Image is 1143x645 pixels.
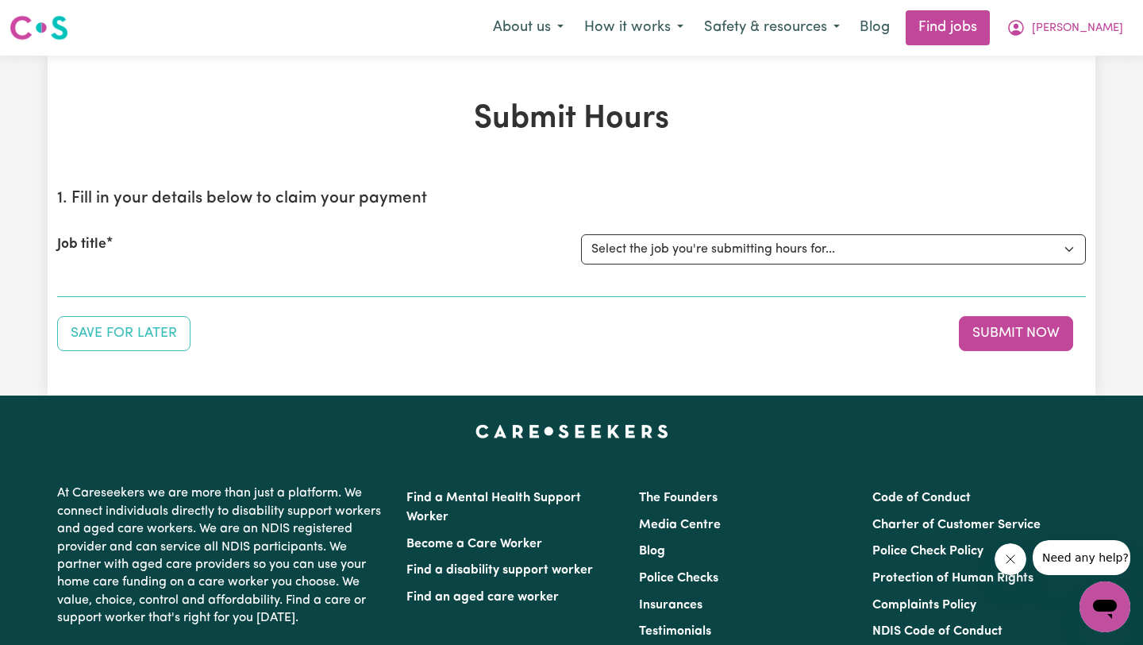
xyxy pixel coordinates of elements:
[639,572,718,585] a: Police Checks
[406,564,593,577] a: Find a disability support worker
[57,189,1086,209] h2: 1. Fill in your details below to claim your payment
[995,543,1026,575] iframe: Close message
[872,625,1003,638] a: NDIS Code of Conduct
[574,11,694,44] button: How it works
[1079,581,1130,632] iframe: Button to launch messaging window
[406,492,581,523] a: Find a Mental Health Support Worker
[1032,20,1123,37] span: [PERSON_NAME]
[959,316,1073,351] button: Submit your job report
[996,11,1133,44] button: My Account
[850,10,899,45] a: Blog
[57,316,190,351] button: Save your job report
[10,10,68,46] a: Careseekers logo
[872,519,1041,531] a: Charter of Customer Service
[1033,540,1130,575] iframe: Message from company
[872,492,971,504] a: Code of Conduct
[406,591,559,604] a: Find an aged care worker
[872,545,983,558] a: Police Check Policy
[483,11,574,44] button: About us
[475,424,668,437] a: Careseekers home page
[639,519,721,531] a: Media Centre
[872,572,1033,585] a: Protection of Human Rights
[639,545,665,558] a: Blog
[57,100,1086,138] h1: Submit Hours
[639,492,718,504] a: The Founders
[639,625,711,638] a: Testimonials
[872,599,976,612] a: Complaints Policy
[406,538,542,550] a: Become a Care Worker
[57,234,106,255] label: Job title
[57,478,387,633] p: At Careseekers we are more than just a platform. We connect individuals directly to disability su...
[10,14,68,42] img: Careseekers logo
[694,11,850,44] button: Safety & resources
[906,10,990,45] a: Find jobs
[639,599,702,612] a: Insurances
